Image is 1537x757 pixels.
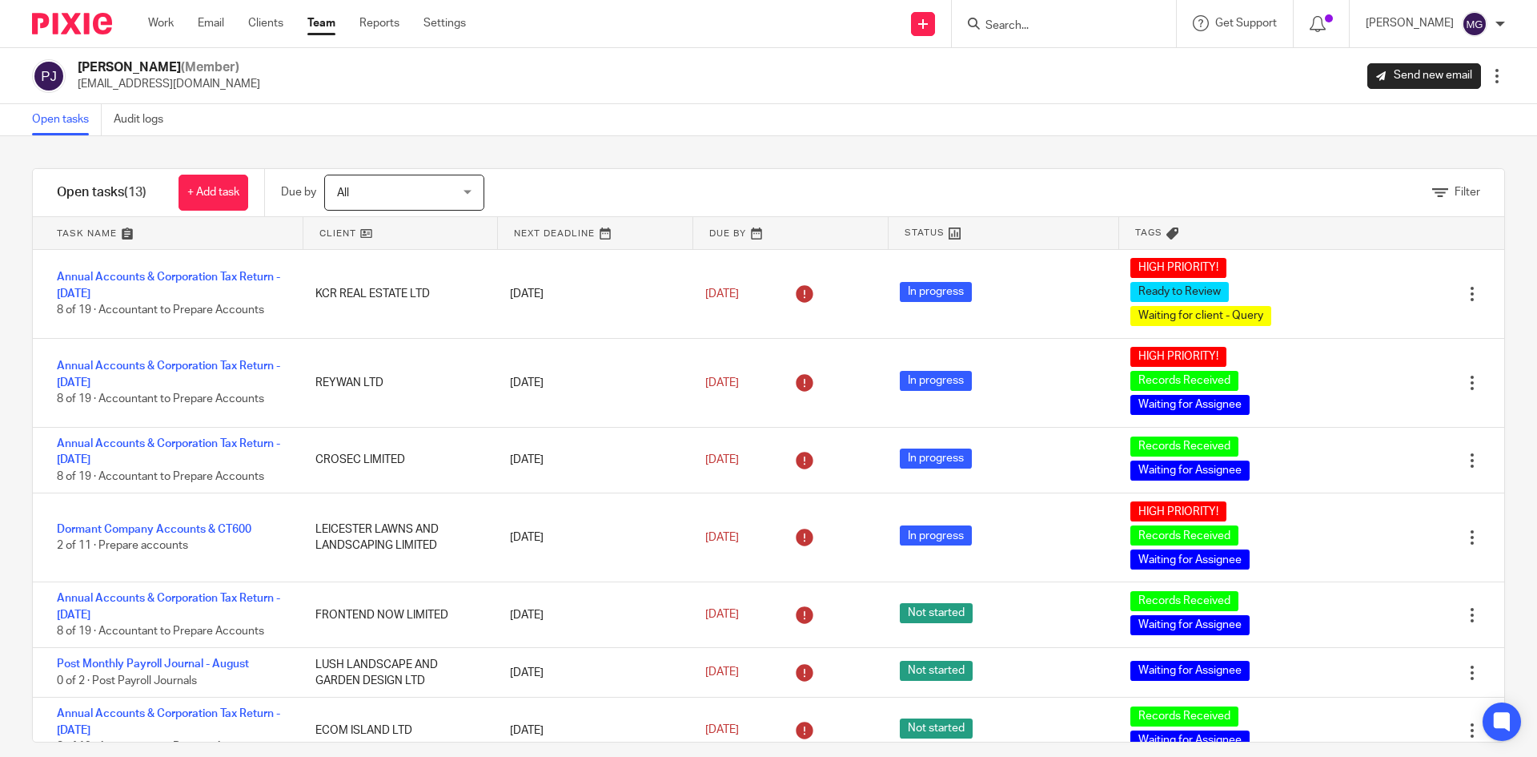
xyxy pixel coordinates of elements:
span: Waiting for Assignee [1130,731,1250,751]
span: Waiting for client - Query [1130,306,1271,326]
span: 0 of 2 · Post Payroll Journals [57,675,197,687]
span: 8 of 19 · Accountant to Prepare Accounts [57,304,264,316]
span: Records Received [1130,371,1238,391]
div: [DATE] [494,278,688,310]
span: Records Received [1130,591,1238,611]
a: Post Monthly Payroll Journal - August [57,658,249,670]
span: [DATE] [705,667,739,678]
span: HIGH PRIORITY! [1130,347,1226,367]
span: Tags [1135,226,1162,240]
a: Email [198,15,224,31]
span: 8 of 19 · Accountant to Prepare Accounts [57,741,264,752]
span: Waiting for Assignee [1130,615,1250,635]
span: All [337,187,349,199]
span: In progress [900,449,972,469]
a: Open tasks [32,104,102,135]
div: [DATE] [494,521,688,554]
span: (Member) [181,61,239,74]
img: svg%3E [32,59,66,93]
span: Status [905,226,945,240]
span: [DATE] [705,288,739,300]
span: Records Received [1130,525,1238,546]
input: Search [984,19,1128,34]
span: 8 of 19 · Accountant to Prepare Accounts [57,626,264,637]
span: Ready to Review [1130,282,1229,302]
h1: Open tasks [57,184,146,201]
h2: [PERSON_NAME] [78,59,260,76]
a: Dormant Company Accounts & CT600 [57,524,251,535]
a: Annual Accounts & Corporation Tax Return - [DATE] [57,360,280,388]
span: Get Support [1215,18,1277,29]
p: Due by [281,184,316,200]
a: Reports [359,15,399,31]
span: Waiting for Assignee [1130,661,1250,681]
span: Not started [900,603,973,623]
a: Annual Accounts & Corporation Tax Return - [DATE] [57,272,280,299]
span: In progress [900,525,972,546]
div: REYWAN LTD [299,367,494,399]
div: FRONTEND NOW LIMITED [299,599,494,631]
div: KCR REAL ESTATE LTD [299,278,494,310]
span: Records Received [1130,707,1238,727]
span: Not started [900,661,973,681]
span: In progress [900,282,972,302]
a: Annual Accounts & Corporation Tax Return - [DATE] [57,593,280,620]
span: Not started [900,719,973,739]
span: Waiting for Assignee [1130,461,1250,481]
div: CROSEC LIMITED [299,444,494,476]
span: Waiting for Assignee [1130,550,1250,570]
div: [DATE] [494,715,688,747]
div: [DATE] [494,657,688,689]
span: 2 of 11 · Prepare accounts [57,540,188,551]
span: [DATE] [705,610,739,621]
span: Records Received [1130,437,1238,457]
div: [DATE] [494,367,688,399]
div: [DATE] [494,599,688,631]
a: + Add task [179,175,248,211]
a: Settings [423,15,466,31]
div: [DATE] [494,444,688,476]
a: Work [148,15,174,31]
p: [EMAIL_ADDRESS][DOMAIN_NAME] [78,76,260,92]
img: svg%3E [1462,11,1487,37]
a: Team [307,15,335,31]
span: 8 of 19 · Accountant to Prepare Accounts [57,393,264,405]
a: Annual Accounts & Corporation Tax Return - [DATE] [57,438,280,465]
span: [DATE] [705,532,739,543]
span: Waiting for Assignee [1130,395,1250,415]
a: Clients [248,15,283,31]
span: In progress [900,371,972,391]
img: Pixie [32,13,112,34]
span: [DATE] [705,725,739,736]
span: [DATE] [705,454,739,465]
div: LUSH LANDSCAPE AND GARDEN DESIGN LTD [299,649,494,698]
span: Filter [1455,187,1480,198]
span: 8 of 19 · Accountant to Prepare Accounts [57,471,264,482]
div: ECOM ISLAND LTD [299,715,494,747]
p: [PERSON_NAME] [1366,15,1454,31]
div: LEICESTER LAWNS AND LANDSCAPING LIMITED [299,513,494,562]
span: HIGH PRIORITY! [1130,501,1226,521]
a: Annual Accounts & Corporation Tax Return - [DATE] [57,708,280,735]
span: (13) [124,186,146,199]
a: Send new email [1367,63,1481,89]
span: [DATE] [705,377,739,389]
a: Audit logs [114,104,175,135]
span: HIGH PRIORITY! [1130,258,1226,278]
